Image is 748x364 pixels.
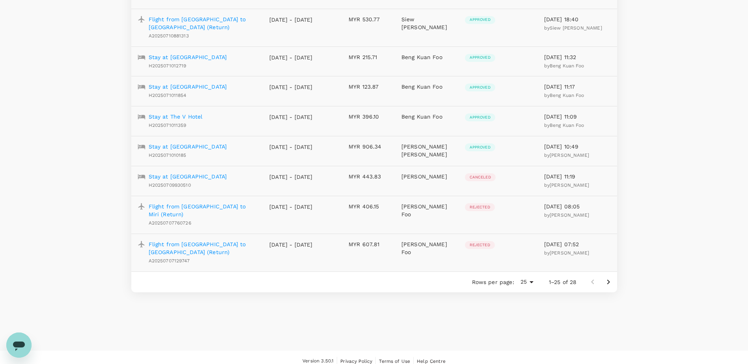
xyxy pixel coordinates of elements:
[149,220,191,226] span: A20250707760726
[401,113,452,121] p: Beng Kuan Foo
[349,240,389,248] p: MYR 607.81
[269,203,313,211] p: [DATE] - [DATE]
[269,241,313,249] p: [DATE] - [DATE]
[349,15,389,23] p: MYR 530.77
[401,53,452,61] p: Beng Kuan Foo
[349,113,389,121] p: MYR 396.10
[544,250,589,256] span: by
[550,250,589,256] span: [PERSON_NAME]
[269,143,313,151] p: [DATE] - [DATE]
[149,123,187,128] span: H2025071011359
[465,145,495,150] span: Approved
[379,358,410,364] span: Terms of Use
[149,53,227,61] a: Stay at [GEOGRAPHIC_DATA]
[349,53,389,61] p: MYR 215.71
[149,173,227,180] a: Stay at [GEOGRAPHIC_DATA]
[401,143,452,158] p: [PERSON_NAME] [PERSON_NAME]
[149,258,190,264] span: A20250707129747
[465,17,495,22] span: Approved
[269,83,313,91] p: [DATE] - [DATE]
[544,240,611,248] p: [DATE] 07:52
[417,358,446,364] span: Help Centre
[549,278,577,286] p: 1–25 of 28
[550,152,589,158] span: [PERSON_NAME]
[544,182,589,188] span: by
[550,25,602,31] span: Siew [PERSON_NAME]
[401,202,452,218] p: [PERSON_NAME] Foo
[349,143,389,150] p: MYR 906.34
[349,202,389,210] p: MYR 406.15
[472,278,514,286] p: Rows per page:
[269,54,313,61] p: [DATE] - [DATE]
[269,16,313,24] p: [DATE] - [DATE]
[401,173,452,180] p: [PERSON_NAME]
[544,123,584,128] span: by
[149,152,187,158] span: H2025071010185
[149,143,227,150] a: Stay at [GEOGRAPHIC_DATA]
[550,63,584,69] span: Beng Kuan Foo
[465,242,495,248] span: Rejected
[149,93,187,98] span: H2025071011854
[550,212,589,218] span: [PERSON_NAME]
[544,212,589,218] span: by
[544,83,611,91] p: [DATE] 11:17
[6,332,32,358] iframe: Button to launch messaging window
[544,152,589,158] span: by
[269,113,313,121] p: [DATE] - [DATE]
[465,175,496,180] span: Canceled
[465,115,495,120] span: Approved
[544,173,611,180] p: [DATE] 11:19
[544,93,584,98] span: by
[544,25,602,31] span: by
[544,143,611,150] p: [DATE] 10:49
[544,53,611,61] p: [DATE] 11:32
[340,358,372,364] span: Privacy Policy
[550,182,589,188] span: [PERSON_NAME]
[465,204,495,210] span: Rejected
[465,85,495,90] span: Approved
[544,63,584,69] span: by
[149,182,191,188] span: H20250709930510
[349,173,389,180] p: MYR 443.83
[401,83,452,91] p: Beng Kuan Foo
[550,93,584,98] span: Beng Kuan Foo
[517,276,536,288] div: 25
[149,202,257,218] a: Flight from [GEOGRAPHIC_DATA] to Miri (Return)
[465,55,495,60] span: Approved
[149,83,227,91] a: Stay at [GEOGRAPHIC_DATA]
[149,15,257,31] a: Flight from [GEOGRAPHIC_DATA] to [GEOGRAPHIC_DATA] (Return)
[601,274,616,290] button: Go to next page
[401,240,452,256] p: [PERSON_NAME] Foo
[149,240,257,256] a: Flight from [GEOGRAPHIC_DATA] to [GEOGRAPHIC_DATA] (Return)
[550,123,584,128] span: Beng Kuan Foo
[349,83,389,91] p: MYR 123.87
[149,113,203,121] a: Stay at The V Hotel
[544,202,611,210] p: [DATE] 08:05
[401,15,452,31] p: Siew [PERSON_NAME]
[269,173,313,181] p: [DATE] - [DATE]
[544,15,611,23] p: [DATE] 18:40
[149,33,189,39] span: A20250710881313
[544,113,611,121] p: [DATE] 11:09
[149,63,187,69] span: H2025071012719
